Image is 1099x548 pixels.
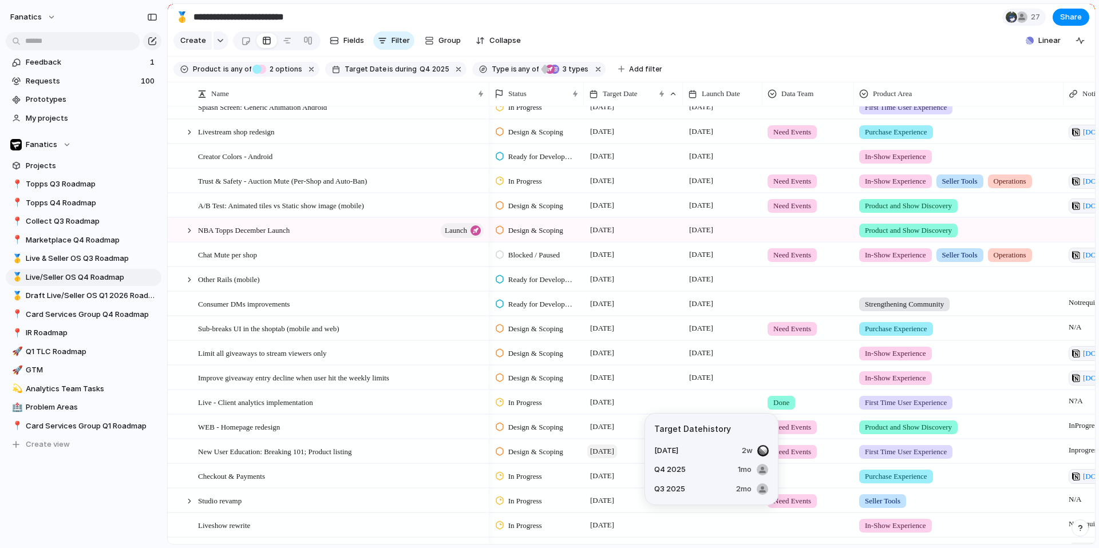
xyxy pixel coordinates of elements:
[229,64,251,74] span: any of
[6,436,161,453] button: Create view
[942,176,978,187] span: Seller Tools
[736,483,752,495] span: 2mo
[6,418,161,435] a: 📍Card Services Group Q1 Roadmap
[6,232,161,249] div: 📍Marketplace Q4 Roadmap
[508,471,542,482] span: In Progress
[266,65,275,73] span: 2
[6,73,161,90] a: Requests100
[587,272,617,286] span: [DATE]
[12,401,20,414] div: 🏥
[865,520,926,531] span: In-Show Experience
[6,269,161,286] div: 🥇Live/Seller OS Q4 Roadmap
[559,65,568,73] span: 3
[441,223,484,238] button: launch
[587,174,617,188] span: [DATE]
[508,348,563,359] span: Design & Scoping
[773,495,811,507] span: Need Events
[373,31,414,50] button: Filter
[6,380,161,398] div: 💫Analytics Team Tasks
[198,297,290,310] span: Consumer DMs improvements
[345,64,386,74] span: Target Date
[26,309,157,320] span: Card Services Group Q4 Roadmap
[266,64,302,74] span: options
[773,397,789,408] span: Done
[12,419,20,432] div: 📍
[587,469,617,483] span: [DATE]
[10,11,42,23] span: fanatics
[6,287,161,304] div: 🥇Draft Live/Seller OS Q1 2026 Roadmap
[26,216,157,227] span: Collect Q3 Roadmap
[6,194,161,212] a: 📍Topps Q4 Roadmap
[6,306,161,323] a: 📍Card Services Group Q4 Roadmap
[508,495,542,507] span: In Progress
[10,216,22,227] button: 📍
[12,196,20,209] div: 📍
[12,308,20,321] div: 📍
[508,299,574,310] span: Ready for Development
[26,402,157,413] span: Problem Areas
[654,483,685,495] span: Q3 2025
[6,362,161,379] a: 🚀GTM
[686,321,716,335] span: [DATE]
[540,63,591,76] button: 3 types
[12,271,20,284] div: 🥇
[508,446,563,458] span: Design & Scoping
[559,64,588,74] span: types
[686,198,716,212] span: [DATE]
[492,64,509,74] span: Type
[150,57,157,68] span: 1
[865,348,926,359] span: In-Show Experience
[26,197,157,209] span: Topps Q4 Roadmap
[6,110,161,127] a: My projects
[10,272,22,283] button: 🥇
[198,444,352,458] span: New User Education: Breaking 101; Product listing
[686,272,716,286] span: [DATE]
[587,444,617,458] span: [DATE]
[10,309,22,320] button: 📍
[686,100,716,114] span: [DATE]
[26,346,157,358] span: Q1 TLC Roadmap
[865,446,947,458] span: First Time User Experience
[865,200,952,212] span: Product and Show Discovery
[773,200,811,212] span: Need Events
[417,63,452,76] button: Q4 2025
[508,422,563,433] span: Design & Scoping
[198,518,250,531] span: Liveshow rewrite
[6,157,161,174] a: Projects
[587,297,617,311] span: [DATE]
[445,223,467,239] span: launch
[508,102,542,113] span: In Progress
[12,215,20,228] div: 📍
[26,420,157,432] span: Card Services Group Q1 Roadmap
[12,178,20,191] div: 📍
[393,64,417,74] span: during
[392,35,410,46] span: Filter
[12,364,20,377] div: 🚀
[471,31,525,50] button: Collapse
[508,151,574,162] span: Ready for Development
[388,64,393,74] span: is
[12,382,20,395] div: 💫
[198,494,242,507] span: Studio revamp
[865,397,947,408] span: First Time User Experience
[141,76,157,87] span: 100
[198,100,327,113] span: Splash Screen: Generic Animation Android
[994,176,1026,187] span: Operations
[438,35,461,46] span: Group
[198,395,313,408] span: Live - Client analytics implementation
[994,249,1026,261] span: Operations
[386,63,418,76] button: isduring
[176,9,188,25] div: 🥇
[10,364,22,376] button: 🚀
[865,422,952,433] span: Product and Show Discovery
[587,100,617,114] span: [DATE]
[742,445,753,456] span: 2w
[198,198,364,212] span: A/B Test: Animated tiles vs Static show image (mobile)
[865,102,947,113] span: First Time User Experience
[26,94,157,105] span: Prototypes
[1053,9,1089,26] button: Share
[6,54,161,71] a: Feedback1
[587,518,617,532] span: [DATE]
